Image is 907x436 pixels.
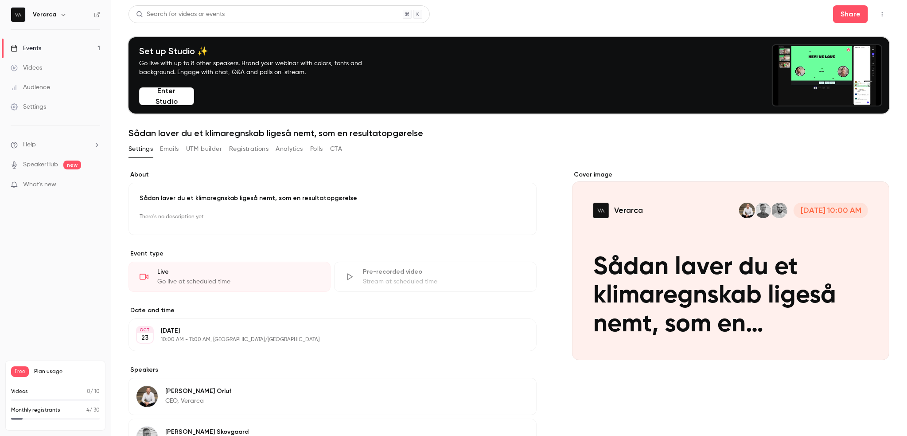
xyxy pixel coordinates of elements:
h1: Sådan laver du et klimaregnskab ligeså nemt, som en resultatopgørelse [128,128,889,138]
img: Søren Orluf [136,386,158,407]
div: Search for videos or events [136,10,225,19]
div: Pre-recorded video [363,267,525,276]
div: Videos [11,63,42,72]
p: 23 [141,334,148,342]
label: About [128,170,537,179]
p: Monthly registrants [11,406,60,414]
div: Stream at scheduled time [363,277,525,286]
p: Videos [11,388,28,396]
button: Settings [128,142,153,156]
div: LiveGo live at scheduled time [128,262,331,292]
p: There's no description yet [140,210,526,224]
button: Emails [160,142,179,156]
label: Date and time [128,306,537,315]
a: SpeakerHub [23,160,58,169]
label: Cover image [572,170,889,179]
p: Sådan laver du et klimaregnskab ligeså nemt, som en resultatopgørelse [140,194,526,203]
span: new [63,161,81,169]
h6: Verarca [33,10,56,19]
div: Pre-recorded videoStream at scheduled time [334,262,536,292]
li: help-dropdown-opener [11,140,100,149]
span: Help [23,140,36,149]
section: Cover image [572,170,889,360]
p: Go live with up to 8 other speakers. Brand your webinar with colors, fonts and background. Engage... [139,59,383,77]
button: CTA [330,142,342,156]
div: Live [157,267,319,276]
span: What's new [23,180,56,189]
p: [PERSON_NAME] Orluf [165,387,231,396]
p: 10:00 AM - 11:00 AM, [GEOGRAPHIC_DATA]/[GEOGRAPHIC_DATA] [161,336,490,343]
span: Free [11,366,29,377]
button: Enter Studio [139,87,194,105]
label: Speakers [128,365,537,374]
p: / 30 [86,406,100,414]
p: Event type [128,249,537,258]
p: CEO, Verarca [165,397,231,405]
p: [DATE] [161,326,490,335]
button: Registrations [229,142,269,156]
div: Søren Orluf[PERSON_NAME] OrlufCEO, Verarca [128,378,537,415]
span: Plan usage [34,368,100,375]
h4: Set up Studio ✨ [139,46,383,56]
span: 4 [86,408,90,413]
span: 0 [87,389,90,394]
iframe: Noticeable Trigger [90,181,100,189]
div: Settings [11,102,46,111]
p: / 10 [87,388,100,396]
button: Share [833,5,868,23]
div: Go live at scheduled time [157,277,319,286]
div: Audience [11,83,50,92]
div: OCT [137,327,153,333]
img: Verarca [11,8,25,22]
button: Analytics [276,142,303,156]
button: UTM builder [186,142,222,156]
button: Polls [310,142,323,156]
div: Events [11,44,41,53]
